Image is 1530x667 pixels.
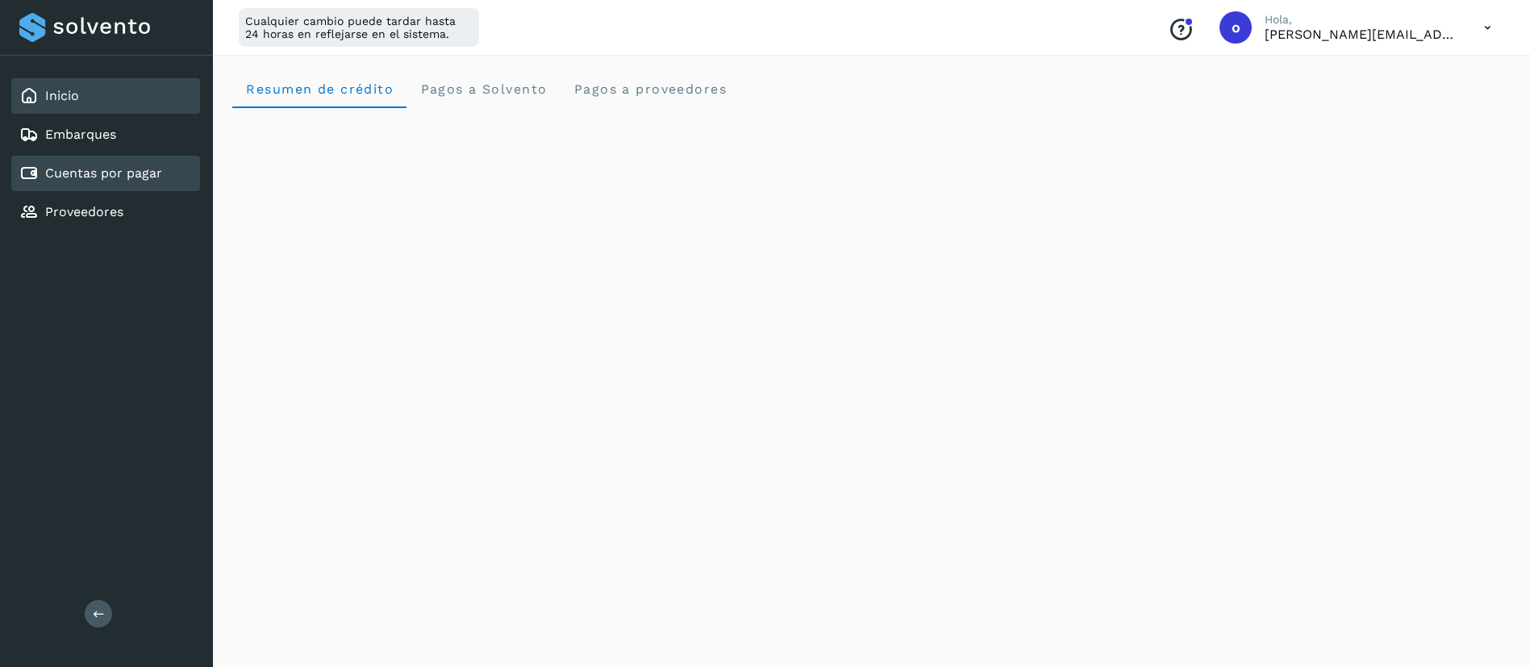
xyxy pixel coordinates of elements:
span: Pagos a Solvento [419,81,547,97]
p: obed.perez@clcsolutions.com.mx [1265,27,1458,42]
a: Inicio [45,88,79,103]
span: Resumen de crédito [245,81,394,97]
span: Pagos a proveedores [573,81,727,97]
div: Embarques [11,117,200,152]
p: Hola, [1265,13,1458,27]
a: Embarques [45,127,116,142]
div: Cuentas por pagar [11,156,200,191]
a: Proveedores [45,204,123,219]
div: Cualquier cambio puede tardar hasta 24 horas en reflejarse en el sistema. [239,8,479,47]
div: Proveedores [11,194,200,230]
div: Inicio [11,78,200,114]
a: Cuentas por pagar [45,165,162,181]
